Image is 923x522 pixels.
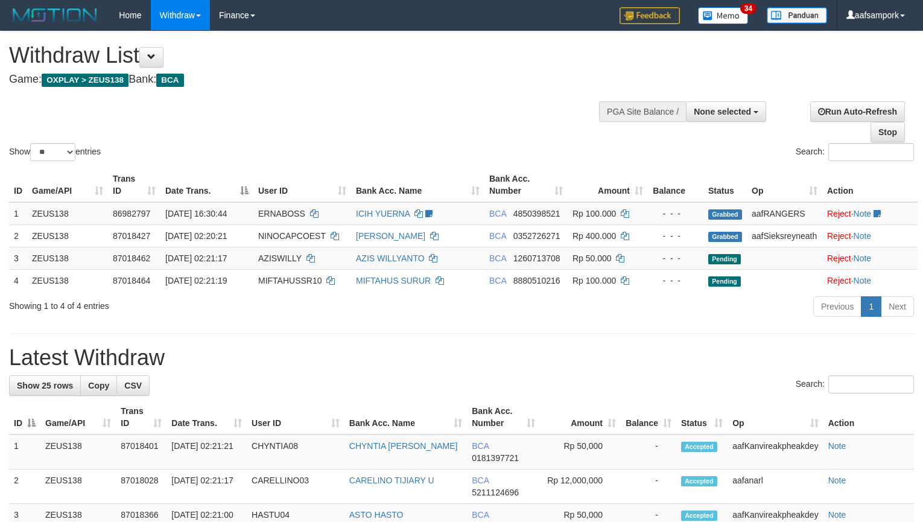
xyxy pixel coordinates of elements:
a: Note [854,253,872,263]
a: MIFTAHUS SURUR [356,276,431,285]
div: - - - [653,230,699,242]
th: Status: activate to sort column ascending [676,400,728,434]
a: 1 [861,296,881,317]
a: Note [828,441,846,451]
td: 1 [9,434,40,469]
span: Rp 100.000 [573,209,616,218]
td: - [621,434,676,469]
span: Show 25 rows [17,381,73,390]
th: Balance: activate to sort column ascending [621,400,676,434]
span: Grabbed [708,209,742,220]
span: Rp 50.000 [573,253,612,263]
span: [DATE] 02:20:21 [165,231,227,241]
th: Status [703,168,747,202]
td: · [822,247,918,269]
span: OXPLAY > ZEUS138 [42,74,128,87]
span: Rp 400.000 [573,231,616,241]
div: - - - [653,208,699,220]
span: AZISWILLY [258,253,302,263]
a: Note [854,209,872,218]
div: - - - [653,275,699,287]
label: Search: [796,375,914,393]
td: · [822,224,918,247]
a: Reject [827,253,851,263]
td: ZEUS138 [40,469,116,504]
span: BCA [472,476,489,485]
span: NINOCAPCOEST [258,231,326,241]
span: Rp 100.000 [573,276,616,285]
th: Game/API: activate to sort column ascending [40,400,116,434]
td: 2 [9,469,40,504]
td: Rp 12,000,000 [540,469,621,504]
span: Copy 4850398521 to clipboard [513,209,560,218]
span: Copy 8880510216 to clipboard [513,276,560,285]
td: · [822,202,918,225]
td: CHYNTIA08 [247,434,344,469]
a: AZIS WILLYANTO [356,253,425,263]
span: BCA [156,74,183,87]
span: BCA [489,253,506,263]
a: Reject [827,276,851,285]
th: User ID: activate to sort column ascending [253,168,351,202]
a: Copy [80,375,117,396]
td: ZEUS138 [27,269,108,291]
td: - [621,469,676,504]
span: [DATE] 16:30:44 [165,209,227,218]
th: Bank Acc. Name: activate to sort column ascending [344,400,467,434]
th: Date Trans.: activate to sort column ascending [167,400,247,434]
label: Search: [796,143,914,161]
a: Note [854,276,872,285]
td: aafanarl [728,469,823,504]
td: CARELLINO03 [247,469,344,504]
span: [DATE] 02:21:19 [165,276,227,285]
img: MOTION_logo.png [9,6,101,24]
th: Bank Acc. Number: activate to sort column ascending [484,168,568,202]
td: ZEUS138 [27,202,108,225]
img: Feedback.jpg [620,7,680,24]
span: Grabbed [708,232,742,242]
a: Previous [813,296,861,317]
a: CARELINO TIJIARY U [349,476,434,485]
h1: Withdraw List [9,43,603,68]
th: Amount: activate to sort column ascending [540,400,621,434]
a: [PERSON_NAME] [356,231,425,241]
a: CSV [116,375,150,396]
th: Amount: activate to sort column ascending [568,168,648,202]
h1: Latest Withdraw [9,346,914,370]
span: Accepted [681,476,717,486]
span: Accepted [681,511,717,521]
span: BCA [472,510,489,520]
button: None selected [686,101,766,122]
a: ASTO HASTO [349,510,404,520]
span: BCA [489,276,506,285]
span: MIFTAHUSSR10 [258,276,322,285]
div: Showing 1 to 4 of 4 entries [9,295,376,312]
img: Button%20Memo.svg [698,7,749,24]
td: [DATE] 02:21:17 [167,469,247,504]
th: Op: activate to sort column ascending [747,168,822,202]
td: 1 [9,202,27,225]
td: ZEUS138 [27,224,108,247]
th: User ID: activate to sort column ascending [247,400,344,434]
span: CSV [124,381,142,390]
td: ZEUS138 [27,247,108,269]
th: Action [823,400,914,434]
select: Showentries [30,143,75,161]
a: Run Auto-Refresh [810,101,905,122]
span: [DATE] 02:21:17 [165,253,227,263]
td: ZEUS138 [40,434,116,469]
div: - - - [653,252,699,264]
h4: Game: Bank: [9,74,603,86]
span: BCA [472,441,489,451]
td: aafSieksreyneath [747,224,822,247]
th: Trans ID: activate to sort column ascending [116,400,167,434]
span: Copy 0352726271 to clipboard [513,231,560,241]
th: Balance [648,168,703,202]
span: 87018462 [113,253,150,263]
a: ICIH YUERNA [356,209,410,218]
img: panduan.png [767,7,827,24]
input: Search: [828,143,914,161]
td: Rp 50,000 [540,434,621,469]
span: Accepted [681,442,717,452]
th: Bank Acc. Name: activate to sort column ascending [351,168,484,202]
